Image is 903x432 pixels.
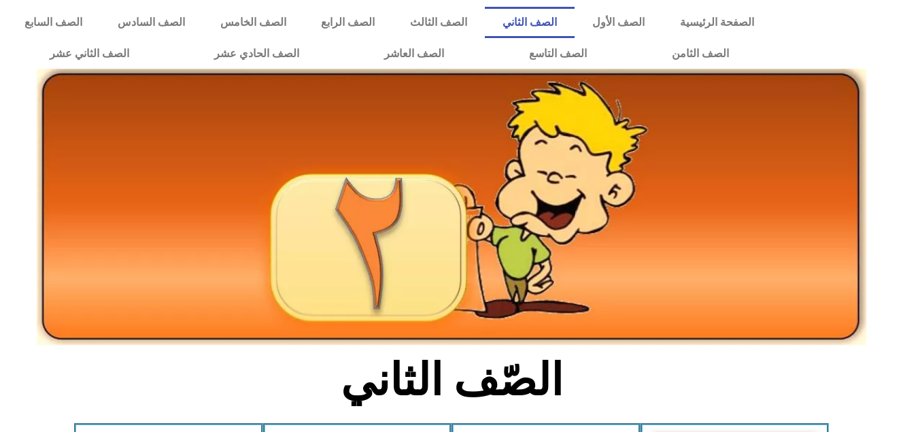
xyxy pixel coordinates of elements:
a: الصف الرابع [304,7,393,38]
h2: الصّف الثاني [227,354,677,407]
a: الصف السادس [100,7,203,38]
a: الصف الثامن [630,38,772,69]
a: الصف الثاني [485,7,575,38]
a: الصف السابع [7,7,100,38]
a: الصف الأول [575,7,662,38]
a: الصف الحادي عشر [171,38,341,69]
a: الصف الثالث [392,7,485,38]
a: الصف الثاني عشر [7,38,171,69]
a: الصفحة الرئيسية [662,7,772,38]
a: الصف التاسع [486,38,629,69]
a: الصف الخامس [203,7,304,38]
a: الصف العاشر [341,38,486,69]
